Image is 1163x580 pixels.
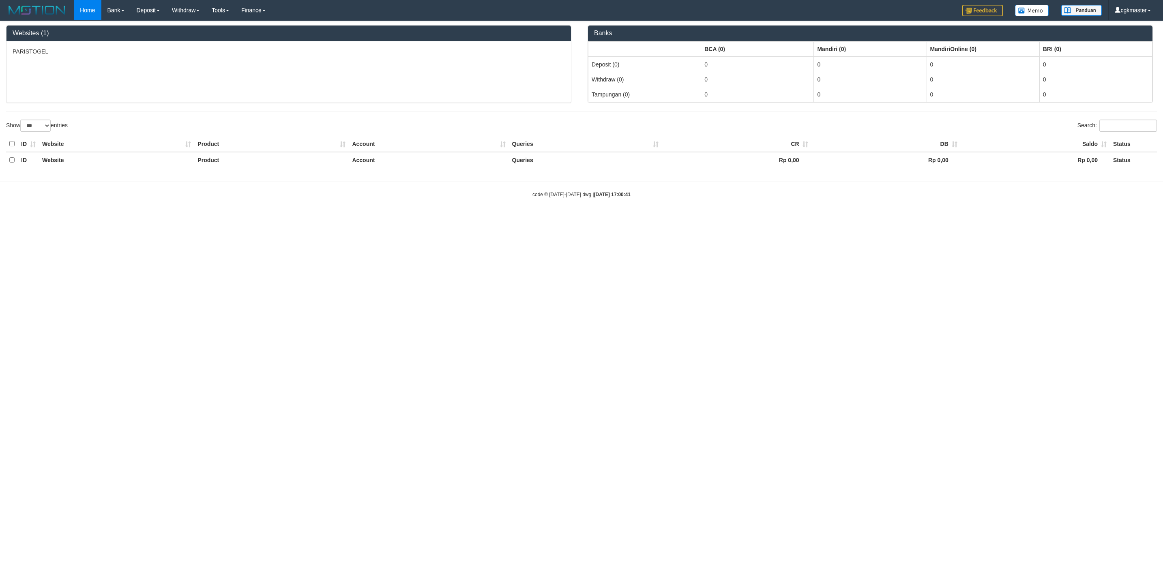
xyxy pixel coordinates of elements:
[509,152,662,168] th: Queries
[701,57,814,72] td: 0
[1039,87,1152,102] td: 0
[39,152,194,168] th: Website
[701,72,814,87] td: 0
[811,136,961,152] th: DB
[20,120,51,132] select: Showentries
[811,152,961,168] th: Rp 0,00
[927,72,1039,87] td: 0
[961,136,1110,152] th: Saldo
[509,136,662,152] th: Queries
[1061,5,1102,16] img: panduan.png
[1015,5,1049,16] img: Button%20Memo.svg
[194,152,349,168] th: Product
[662,152,811,168] th: Rp 0,00
[588,87,701,102] td: Tampungan (0)
[1039,72,1152,87] td: 0
[962,5,1003,16] img: Feedback.jpg
[701,87,814,102] td: 0
[814,87,927,102] td: 0
[1099,120,1157,132] input: Search:
[349,152,509,168] th: Account
[18,136,39,152] th: ID
[1110,136,1157,152] th: Status
[13,47,565,56] p: PARISTOGEL
[13,30,565,37] h3: Websites (1)
[588,57,701,72] td: Deposit (0)
[588,72,701,87] td: Withdraw (0)
[814,41,927,57] th: Group: activate to sort column ascending
[39,136,194,152] th: Website
[1039,41,1152,57] th: Group: activate to sort column ascending
[1077,120,1157,132] label: Search:
[662,136,811,152] th: CR
[701,41,814,57] th: Group: activate to sort column ascending
[18,152,39,168] th: ID
[349,136,509,152] th: Account
[1110,152,1157,168] th: Status
[927,87,1039,102] td: 0
[961,152,1110,168] th: Rp 0,00
[532,192,631,197] small: code © [DATE]-[DATE] dwg |
[6,120,68,132] label: Show entries
[927,41,1039,57] th: Group: activate to sort column ascending
[814,57,927,72] td: 0
[594,30,1146,37] h3: Banks
[927,57,1039,72] td: 0
[194,136,349,152] th: Product
[594,192,631,197] strong: [DATE] 17:00:41
[6,4,68,16] img: MOTION_logo.png
[1039,57,1152,72] td: 0
[588,41,701,57] th: Group: activate to sort column ascending
[814,72,927,87] td: 0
